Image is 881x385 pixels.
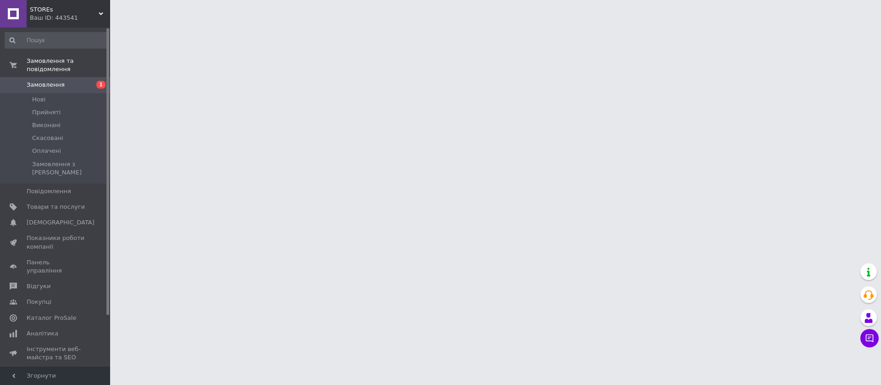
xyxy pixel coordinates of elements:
span: Замовлення та повідомлення [27,57,110,73]
span: Відгуки [27,282,50,290]
span: Каталог ProSale [27,314,76,322]
span: [DEMOGRAPHIC_DATA] [27,218,95,227]
button: Чат з покупцем [860,329,879,347]
span: STOREs [30,6,99,14]
span: Інструменти веб-майстра та SEO [27,345,85,362]
span: Показники роботи компанії [27,234,85,251]
span: Замовлення з [PERSON_NAME] [32,160,107,177]
span: Товари та послуги [27,203,85,211]
span: Нові [32,95,45,104]
span: Виконані [32,121,61,129]
span: Оплачені [32,147,61,155]
span: Прийняті [32,108,61,117]
span: Аналітика [27,329,58,338]
span: Панель управління [27,258,85,275]
span: Скасовані [32,134,63,142]
span: Замовлення [27,81,65,89]
span: Покупці [27,298,51,306]
input: Пошук [5,32,108,49]
span: Повідомлення [27,187,71,195]
div: Ваш ID: 443541 [30,14,110,22]
span: 1 [96,81,106,89]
